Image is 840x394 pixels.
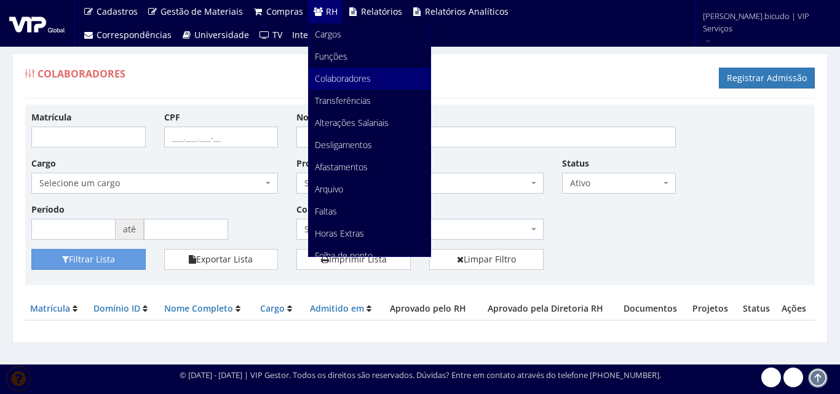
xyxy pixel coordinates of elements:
a: Arquivo [309,178,430,200]
label: Nome [296,111,322,124]
a: Universidade [176,23,255,47]
span: Ativo [570,177,661,189]
span: Folha de ponto [315,250,373,261]
label: Colaborador [296,203,349,216]
a: Faltas [309,200,430,223]
span: Correspondências [97,29,172,41]
a: Integrações [287,23,345,47]
span: Desligamentos [315,139,372,151]
label: Status [562,157,589,170]
span: Relatórios [361,6,402,17]
a: Alterações Salariais [309,112,430,134]
a: Limpar Filtro [429,249,544,270]
span: Selecione um cargo [31,173,278,194]
label: Matrícula [31,111,71,124]
span: Cargos [315,28,341,40]
span: RH [326,6,338,17]
span: Afastamentos [315,161,368,173]
span: Transferências [315,95,371,106]
span: Universidade [194,29,249,41]
span: Gestão de Materiais [160,6,243,17]
input: ___.___.___-__ [164,127,279,148]
span: Selecione um colaborador [304,223,528,235]
span: Alterações Salariais [315,117,389,128]
span: Selecione um projeto [296,173,543,194]
span: [PERSON_NAME].bicudo | VIP Serviços [703,10,824,34]
a: Cargo [260,302,285,314]
th: Aprovado pelo RH [381,297,476,320]
a: Correspondências [78,23,176,47]
a: Horas Extras [309,223,430,245]
th: Documentos [615,297,685,320]
a: Cargos [309,23,430,45]
th: Status [735,297,777,320]
span: Compras [266,6,303,17]
a: Colaboradores [309,68,430,90]
span: Funções [315,50,347,62]
a: Funções [309,45,430,68]
span: Selecione um projeto [304,177,528,189]
th: Aprovado pela Diretoria RH [476,297,615,320]
label: Cargo [31,157,56,170]
a: TV [254,23,287,47]
a: Matrícula [30,302,70,314]
a: Nome Completo [164,302,233,314]
a: Registrar Admissão [719,68,815,89]
span: até [116,219,144,240]
label: CPF [164,111,180,124]
span: Arquivo [315,183,343,195]
span: Colaboradores [315,73,371,84]
span: Relatórios Analíticos [425,6,509,17]
span: TV [272,29,282,41]
a: Admitido em [310,302,364,314]
a: Imprimir Lista [296,249,411,270]
img: logo [9,14,65,33]
span: Colaboradores [38,67,125,81]
a: Desligamentos [309,134,430,156]
label: Período [31,203,65,216]
span: Cadastros [97,6,138,17]
span: Selecione um colaborador [296,219,543,240]
div: © [DATE] - [DATE] | VIP Gestor. Todos os direitos são reservados. Dúvidas? Entre em contato atrav... [180,369,661,381]
th: Ações [777,297,815,320]
a: Afastamentos [309,156,430,178]
span: Faltas [315,205,337,217]
a: Transferências [309,90,430,112]
label: Projeto [296,157,328,170]
a: Folha de ponto [309,245,430,267]
span: Horas Extras [315,227,364,239]
span: Ativo [562,173,676,194]
a: Domínio ID [93,302,140,314]
span: Integrações [292,29,340,41]
button: Filtrar Lista [31,249,146,270]
th: Projetos [685,297,735,320]
button: Exportar Lista [164,249,279,270]
span: Selecione um cargo [39,177,263,189]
